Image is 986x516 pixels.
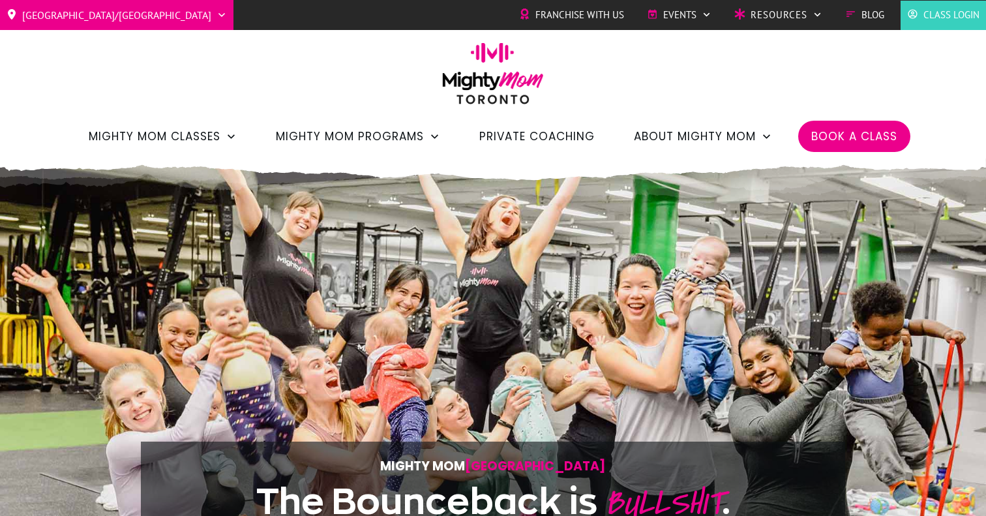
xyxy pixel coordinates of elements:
a: Book a Class [811,125,897,147]
span: About Mighty Mom [634,125,756,147]
a: Franchise with Us [519,5,624,25]
a: Mighty Mom Programs [276,125,440,147]
p: Mighty Mom [181,455,805,477]
span: Franchise with Us [535,5,624,25]
span: [GEOGRAPHIC_DATA] [465,457,606,475]
a: Class Login [907,5,979,25]
span: Mighty Mom Programs [276,125,424,147]
a: Resources [734,5,822,25]
a: [GEOGRAPHIC_DATA]/[GEOGRAPHIC_DATA] [7,5,227,25]
span: [GEOGRAPHIC_DATA]/[GEOGRAPHIC_DATA] [22,5,211,25]
a: Blog [845,5,884,25]
img: mightymom-logo-toronto [436,42,550,114]
a: Mighty Mom Classes [89,125,237,147]
span: Mighty Mom Classes [89,125,220,147]
a: Events [647,5,711,25]
a: Private Coaching [479,125,595,147]
a: About Mighty Mom [634,125,772,147]
span: Class Login [923,5,979,25]
span: Events [663,5,696,25]
span: Resources [751,5,807,25]
span: Blog [861,5,884,25]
